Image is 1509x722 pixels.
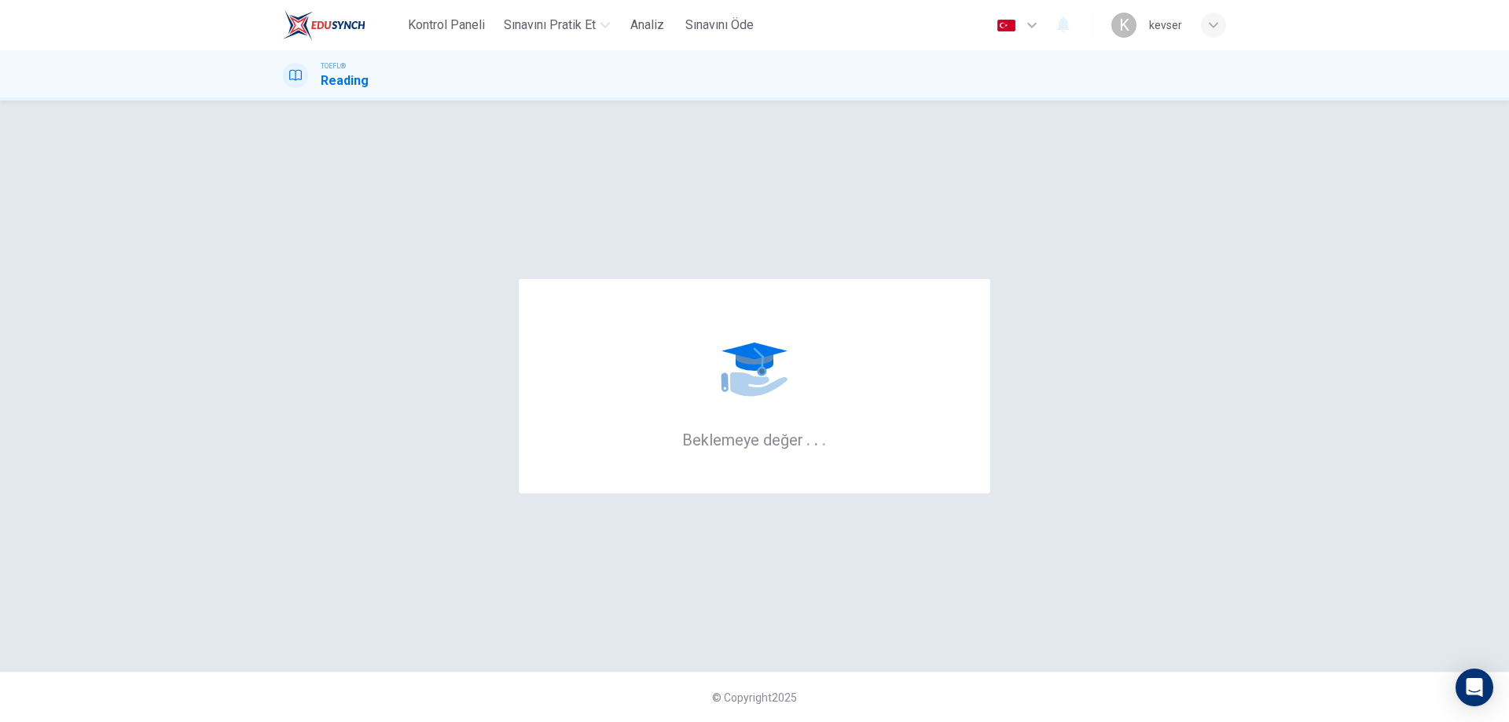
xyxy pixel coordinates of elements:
span: Sınavını Pratik Et [504,16,596,35]
img: tr [997,20,1016,31]
h6: Beklemeye değer [682,429,827,449]
a: EduSynch logo [283,9,402,41]
span: TOEFL® [321,60,346,71]
button: Sınavını Öde [679,11,760,39]
button: Sınavını Pratik Et [497,11,616,39]
h1: Reading [321,71,369,90]
h6: . [813,425,819,451]
span: © Copyright 2025 [712,691,797,704]
div: K [1111,13,1136,38]
span: Kontrol Paneli [408,16,485,35]
button: Analiz [622,11,673,39]
h6: . [806,425,811,451]
div: Open Intercom Messenger [1456,669,1493,706]
h6: . [821,425,827,451]
button: Kontrol Paneli [402,11,491,39]
span: Sınavını Öde [685,16,754,35]
img: EduSynch logo [283,9,365,41]
span: Analiz [630,16,664,35]
div: kevser [1149,16,1182,35]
